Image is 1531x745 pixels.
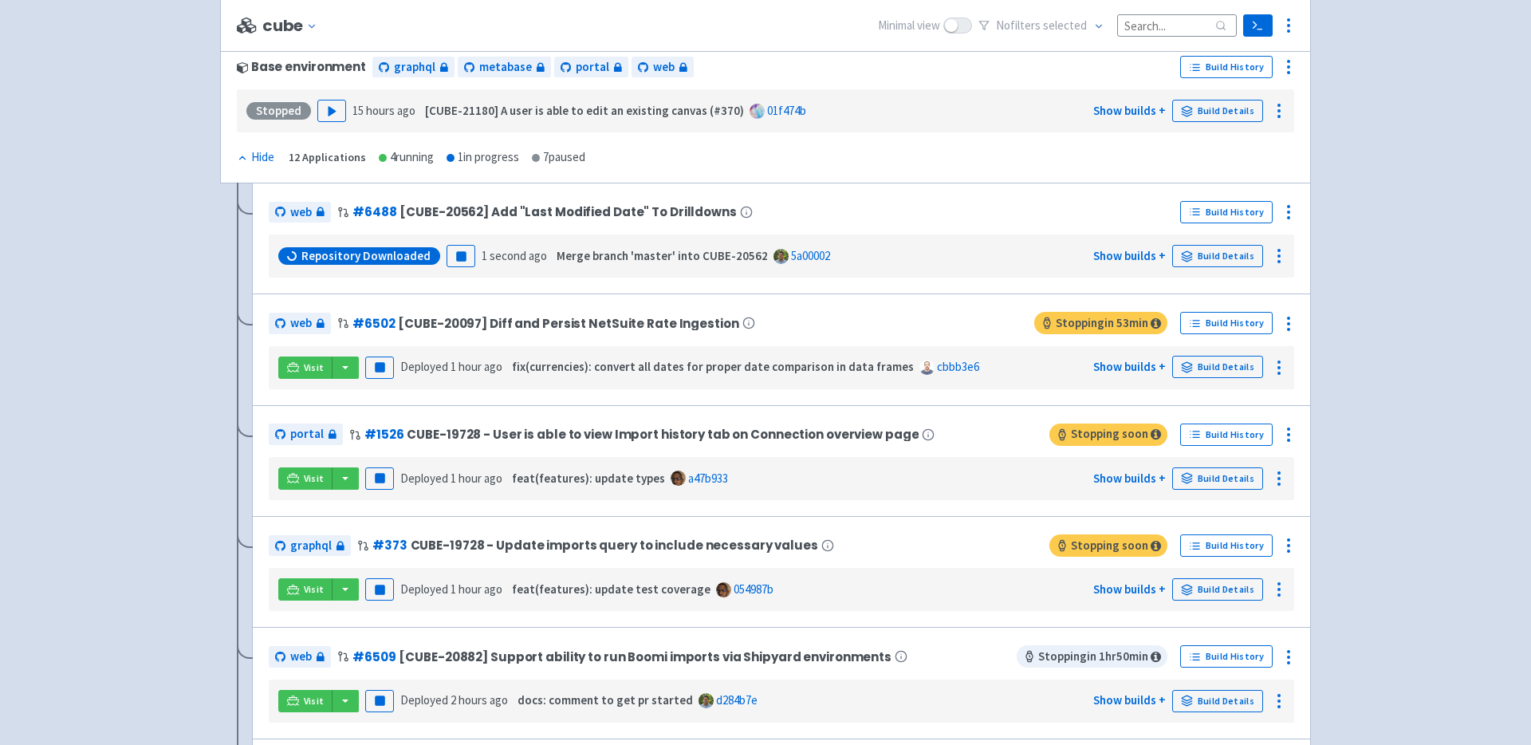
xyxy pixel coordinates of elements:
button: Pause [365,578,394,601]
span: [CUBE-20562] Add "Last Modified Date" To Drilldowns [399,205,736,219]
span: Visit [304,695,325,708]
div: Base environment [237,60,366,73]
span: Stopping soon [1049,424,1167,446]
a: Visit [278,467,333,490]
button: Play [317,100,346,122]
a: Visit [278,357,333,379]
a: Build Details [1172,100,1263,122]
span: Visit [304,361,325,374]
a: Show builds + [1093,692,1166,708]
a: Build Details [1172,467,1263,490]
span: No filter s [996,17,1087,35]
strong: fix(currencies): convert all dates for proper date comparison in data frames [512,359,914,374]
span: portal [576,58,609,77]
div: 4 running [379,148,434,167]
time: 1 second ago [482,248,547,263]
a: Build Details [1172,356,1263,378]
button: Pause [365,357,394,379]
time: 1 hour ago [451,359,502,374]
a: Build History [1180,424,1273,446]
a: graphql [269,535,351,557]
a: cbbb3e6 [937,359,979,374]
div: Hide [237,148,274,167]
a: Build History [1180,312,1273,334]
a: Visit [278,578,333,601]
span: CUBE-19728 - User is able to view Import history tab on Connection overview page [407,428,919,441]
span: Stopping in 53 min [1034,312,1167,334]
a: Build Details [1172,578,1263,601]
a: Terminal [1243,14,1273,37]
a: Build Details [1172,690,1263,712]
span: graphql [394,58,435,77]
time: 2 hours ago [451,692,508,708]
strong: Merge branch 'master' into CUBE-20562 [557,248,768,263]
span: web [290,314,312,333]
a: Show builds + [1093,581,1166,597]
span: [CUBE-20882] Support ability to run Boomi imports via Shipyard environments [399,650,891,664]
a: Build History [1180,201,1273,223]
div: 7 paused [532,148,585,167]
span: Deployed [400,359,502,374]
div: 1 in progress [447,148,519,167]
a: graphql [372,57,455,78]
span: Repository Downloaded [301,248,431,264]
span: Minimal view [878,17,940,35]
strong: [CUBE-21180] A user is able to edit an existing canvas (#370) [425,103,744,118]
strong: feat(features): update test coverage [512,581,710,597]
a: 5a00002 [791,248,830,263]
span: selected [1043,18,1087,33]
a: d284b7e [716,692,758,708]
a: web [632,57,694,78]
span: graphql [290,537,332,555]
span: Deployed [400,471,502,486]
span: Visit [304,472,325,485]
button: Hide [237,148,276,167]
button: cube [262,17,324,35]
span: portal [290,425,324,443]
a: 054987b [734,581,773,597]
span: Stopping soon [1049,534,1167,557]
time: 1 hour ago [451,471,502,486]
a: portal [269,424,343,445]
span: web [653,58,675,77]
a: Show builds + [1093,471,1166,486]
span: web [290,648,312,666]
span: Visit [304,583,325,596]
span: [CUBE-20097] Diff and Persist NetSuite Rate Ingestion [398,317,738,330]
span: CUBE-19728 - Update imports query to include necessary values [411,538,818,552]
div: 12 Applications [289,148,366,167]
a: Build Details [1172,245,1263,267]
span: Deployed [400,581,502,597]
a: web [269,313,331,334]
span: web [290,203,312,222]
a: #373 [372,537,407,554]
a: portal [554,57,628,78]
a: #6509 [352,648,396,665]
a: Show builds + [1093,248,1166,263]
a: Build History [1180,645,1273,668]
span: Deployed [400,692,508,708]
strong: feat(features): update types [512,471,665,486]
time: 15 hours ago [352,103,415,118]
span: Stopping in 1 hr 50 min [1017,645,1167,668]
span: metabase [479,58,532,77]
a: #6488 [352,203,396,220]
input: Search... [1117,14,1237,36]
button: Pause [365,467,394,490]
a: #6502 [352,315,395,332]
div: Stopped [246,102,311,120]
a: Visit [278,690,333,712]
a: web [269,202,331,223]
a: metabase [458,57,551,78]
a: Show builds + [1093,359,1166,374]
a: 01f474b [767,103,806,118]
time: 1 hour ago [451,581,502,597]
a: #1526 [364,426,403,443]
a: Build History [1180,56,1273,78]
button: Pause [447,245,475,267]
a: a47b933 [688,471,728,486]
a: Show builds + [1093,103,1166,118]
strong: docs: comment to get pr started [518,692,693,708]
a: web [269,646,331,668]
button: Pause [365,690,394,712]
